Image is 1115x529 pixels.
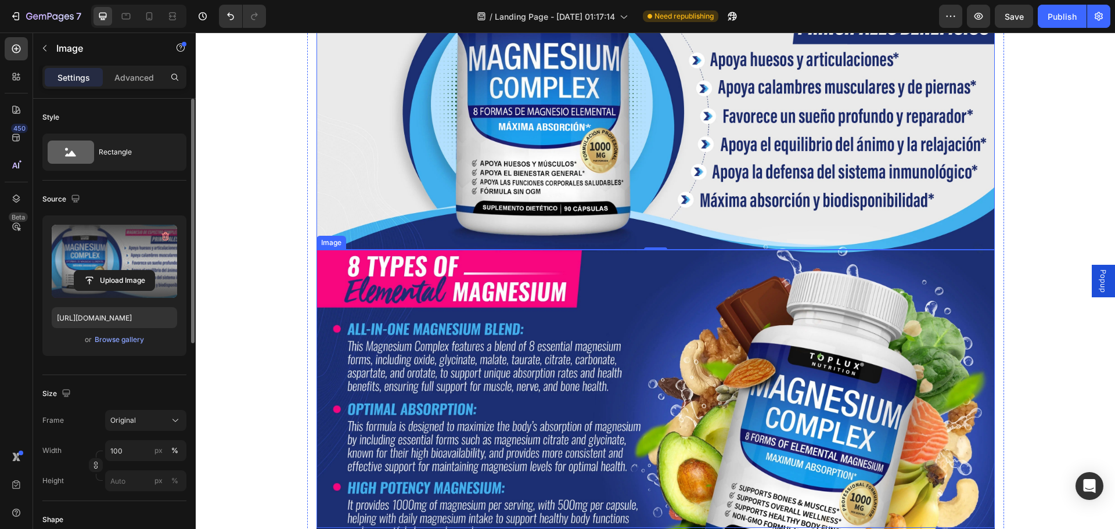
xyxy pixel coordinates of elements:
[85,333,92,347] span: or
[1048,10,1077,23] div: Publish
[76,9,81,23] p: 7
[42,415,64,426] label: Frame
[152,444,166,458] button: %
[168,444,182,458] button: px
[1038,5,1087,28] button: Publish
[42,445,62,456] label: Width
[121,217,799,495] img: gempages_583848121704907495-53a328df-c599-426c-a4f8-b0e243e63d5d.jpg
[995,5,1033,28] button: Save
[95,334,144,345] div: Browse gallery
[154,445,163,456] div: px
[105,470,186,491] input: px%
[11,124,28,133] div: 450
[42,112,59,123] div: Style
[168,474,182,488] button: px
[42,386,73,402] div: Size
[114,71,154,84] p: Advanced
[56,41,155,55] p: Image
[110,415,136,426] span: Original
[490,10,492,23] span: /
[42,476,64,486] label: Height
[495,10,615,23] span: Landing Page - [DATE] 01:17:14
[99,139,170,165] div: Rectangle
[152,474,166,488] button: %
[154,476,163,486] div: px
[52,307,177,328] input: https://example.com/image.jpg
[171,476,178,486] div: %
[42,514,63,525] div: Shape
[196,33,1115,529] iframe: Design area
[654,11,714,21] span: Need republishing
[902,237,913,260] span: Popup
[9,213,28,222] div: Beta
[105,440,186,461] input: px%
[5,5,87,28] button: 7
[171,445,178,456] div: %
[105,410,186,431] button: Original
[123,205,148,215] div: Image
[94,334,145,346] button: Browse gallery
[1076,472,1103,500] div: Open Intercom Messenger
[219,5,266,28] div: Undo/Redo
[42,192,82,207] div: Source
[57,71,90,84] p: Settings
[1005,12,1024,21] span: Save
[74,270,155,291] button: Upload Image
